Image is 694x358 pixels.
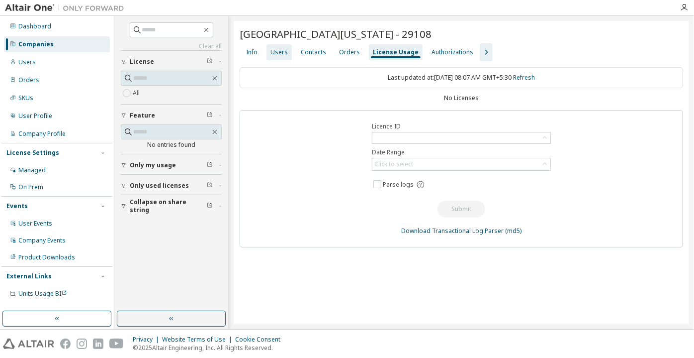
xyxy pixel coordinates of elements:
button: Collapse on share string [121,195,222,217]
div: External Links [6,272,52,280]
div: Managed [18,166,46,174]
p: © 2025 Altair Engineering, Inc. All Rights Reserved. [133,344,286,352]
span: Only my usage [130,161,176,169]
span: Clear filter [207,161,213,169]
div: License Settings [6,149,59,157]
div: Click to select [372,158,550,170]
button: Submit [437,201,485,218]
div: Companies [18,40,54,48]
a: (md5) [505,227,521,235]
div: Last updated at: [DATE] 08:07 AM GMT+5:30 [240,67,683,88]
span: [GEOGRAPHIC_DATA][US_STATE] - 29108 [240,27,432,41]
div: Click to select [374,160,413,168]
span: License [130,58,154,66]
span: Clear filter [207,58,213,66]
label: All [133,87,142,99]
button: Feature [121,105,222,126]
div: License Usage [373,48,419,56]
a: Download Transactional Log Parser [401,227,504,235]
span: Clear filter [207,112,213,119]
div: Users [18,58,36,66]
label: Licence ID [372,122,551,130]
div: Authorizations [432,48,473,56]
button: Only used licenses [121,175,222,197]
img: youtube.svg [109,339,124,349]
div: Privacy [133,336,162,344]
div: Orders [18,76,39,84]
div: User Events [18,220,52,228]
div: User Profile [18,112,52,120]
img: facebook.svg [60,339,71,349]
div: No entries found [121,141,222,149]
div: Orders [339,48,360,56]
div: Company Events [18,237,66,244]
div: Users [270,48,288,56]
img: Altair One [5,3,129,13]
div: Cookie Consent [235,336,286,344]
a: Refresh [513,73,535,82]
div: Product Downloads [18,253,75,261]
span: Parse logs [383,181,414,189]
div: Dashboard [18,22,51,30]
img: instagram.svg [77,339,87,349]
span: Clear filter [207,182,213,190]
button: License [121,51,222,73]
div: On Prem [18,183,43,191]
div: Company Profile [18,130,66,138]
div: Contacts [301,48,326,56]
span: Clear filter [207,202,213,210]
label: Date Range [372,148,551,156]
div: Info [246,48,258,56]
span: Only used licenses [130,182,189,190]
img: altair_logo.svg [3,339,54,349]
div: Website Terms of Use [162,336,235,344]
div: SKUs [18,94,33,102]
span: Collapse on share string [130,198,207,214]
a: Clear all [121,42,222,50]
div: Events [6,202,28,210]
span: Feature [130,112,155,119]
img: linkedin.svg [93,339,103,349]
span: Units Usage BI [18,289,67,298]
div: No Licenses [240,94,683,102]
button: Only my usage [121,154,222,176]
